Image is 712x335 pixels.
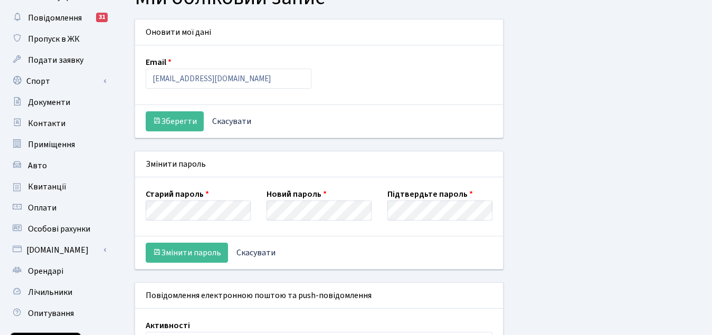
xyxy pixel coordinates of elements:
span: Опитування [28,308,74,319]
div: 31 [96,13,108,22]
span: Оплати [28,202,56,214]
a: Оплати [5,197,111,218]
span: Орендарі [28,265,63,277]
a: Особові рахунки [5,218,111,240]
span: Авто [28,160,47,171]
a: Контакти [5,113,111,134]
div: Повідомлення електронною поштою та push-повідомлення [135,283,503,309]
a: Спорт [5,71,111,92]
a: Скасувати [230,243,282,263]
span: Подати заявку [28,54,83,66]
a: [DOMAIN_NAME] [5,240,111,261]
a: Подати заявку [5,50,111,71]
a: Приміщення [5,134,111,155]
button: Змінити пароль [146,243,228,263]
a: Повідомлення31 [5,7,111,28]
div: Змінити пароль [135,151,503,177]
span: Повідомлення [28,12,82,24]
a: Документи [5,92,111,113]
a: Квитанції [5,176,111,197]
a: Скасувати [205,111,258,131]
label: Старий пароль [146,188,209,200]
span: Лічильники [28,286,72,298]
div: Оновити мої дані [135,20,503,45]
a: Авто [5,155,111,176]
span: Документи [28,97,70,108]
a: Орендарі [5,261,111,282]
span: Приміщення [28,139,75,150]
label: Новий пароль [267,188,327,200]
span: Контакти [28,118,65,129]
span: Квитанції [28,181,67,193]
label: Email [146,56,172,69]
span: Особові рахунки [28,223,90,235]
label: Підтвердьте пароль [387,188,473,200]
a: Лічильники [5,282,111,303]
a: Пропуск в ЖК [5,28,111,50]
label: Активності [146,319,190,332]
a: Опитування [5,303,111,324]
button: Зберегти [146,111,204,131]
span: Пропуск в ЖК [28,33,80,45]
